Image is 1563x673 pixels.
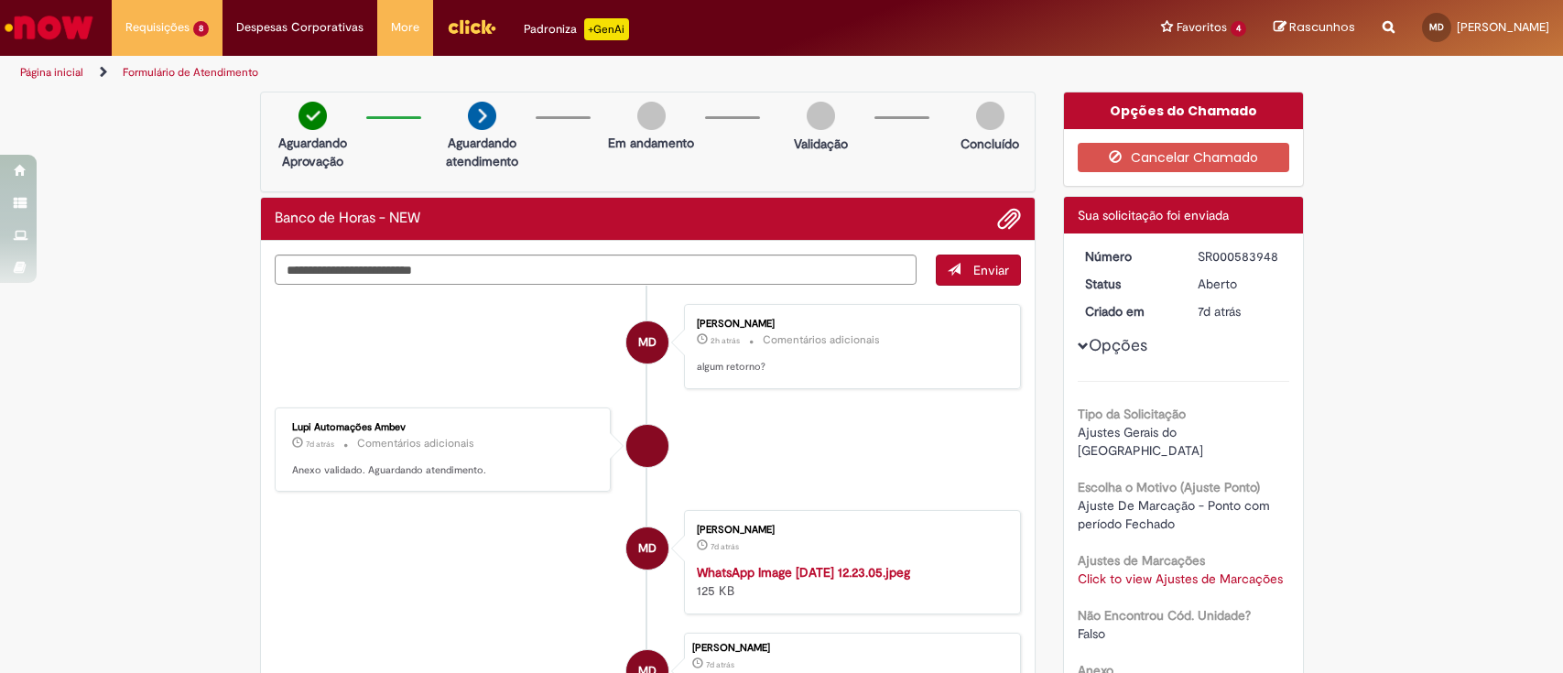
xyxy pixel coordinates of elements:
[697,563,1002,600] div: 125 KB
[524,18,629,40] div: Padroniza
[275,211,420,227] h2: Banco de Horas - NEW Histórico de tíquete
[298,102,327,130] img: check-circle-green.png
[1289,18,1355,36] span: Rascunhos
[638,320,657,364] span: MD
[1198,303,1241,320] time: 24/09/2025 10:14:34
[584,18,629,40] p: +GenAi
[711,335,740,346] span: 2h atrás
[1078,497,1274,532] span: Ajuste De Marcação - Ponto com período Fechado
[1078,207,1229,223] span: Sua solicitação foi enviada
[292,463,597,478] p: Anexo validado. Aguardando atendimento.
[1198,247,1283,266] div: SR000583948
[711,541,739,552] span: 7d atrás
[626,527,668,570] div: Mariana Gaspar Dutra
[637,102,666,130] img: img-circle-grey.png
[447,13,496,40] img: click_logo_yellow_360x200.png
[608,134,694,152] p: Em andamento
[1078,143,1289,172] button: Cancelar Chamado
[1071,247,1184,266] dt: Número
[1071,275,1184,293] dt: Status
[706,659,734,670] time: 24/09/2025 10:14:34
[973,262,1009,278] span: Enviar
[306,439,334,450] time: 24/09/2025 10:20:04
[961,135,1019,153] p: Concluído
[638,526,657,570] span: MD
[236,18,364,37] span: Despesas Corporativas
[391,18,419,37] span: More
[711,541,739,552] time: 24/09/2025 10:14:16
[697,360,1002,374] p: algum retorno?
[1274,19,1355,37] a: Rascunhos
[1429,21,1444,33] span: MD
[1078,406,1186,422] b: Tipo da Solicitação
[123,65,258,80] a: Formulário de Atendimento
[763,332,880,348] small: Comentários adicionais
[697,525,1002,536] div: [PERSON_NAME]
[1078,479,1260,495] b: Escolha o Motivo (Ajuste Ponto)
[268,134,357,170] p: Aguardando Aprovação
[807,102,835,130] img: img-circle-grey.png
[1231,21,1246,37] span: 4
[2,9,96,46] img: ServiceNow
[997,207,1021,231] button: Adicionar anexos
[936,255,1021,286] button: Enviar
[193,21,209,37] span: 8
[794,135,848,153] p: Validação
[1078,607,1251,624] b: Não Encontrou Cód. Unidade?
[275,255,917,286] textarea: Digite sua mensagem aqui...
[706,659,734,670] span: 7d atrás
[697,319,1002,330] div: [PERSON_NAME]
[711,335,740,346] time: 30/09/2025 11:21:26
[1071,302,1184,320] dt: Criado em
[1198,275,1283,293] div: Aberto
[1457,19,1549,35] span: [PERSON_NAME]
[976,102,1004,130] img: img-circle-grey.png
[1078,625,1105,642] span: Falso
[692,643,1011,654] div: [PERSON_NAME]
[697,564,910,581] a: WhatsApp Image [DATE] 12.23.05.jpeg
[1078,552,1205,569] b: Ajustes de Marcações
[1078,570,1283,587] a: Click to view Ajustes de Marcações
[626,425,668,467] div: Lupi Automações Ambev
[306,439,334,450] span: 7d atrás
[1177,18,1227,37] span: Favoritos
[125,18,190,37] span: Requisições
[626,321,668,364] div: Mariana Gaspar Dutra
[1198,303,1241,320] span: 7d atrás
[14,56,1028,90] ul: Trilhas de página
[292,422,597,433] div: Lupi Automações Ambev
[438,134,526,170] p: Aguardando atendimento
[1078,424,1203,459] span: Ajustes Gerais do [GEOGRAPHIC_DATA]
[468,102,496,130] img: arrow-next.png
[20,65,83,80] a: Página inicial
[357,436,474,451] small: Comentários adicionais
[1198,302,1283,320] div: 24/09/2025 10:14:34
[1064,92,1303,129] div: Opções do Chamado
